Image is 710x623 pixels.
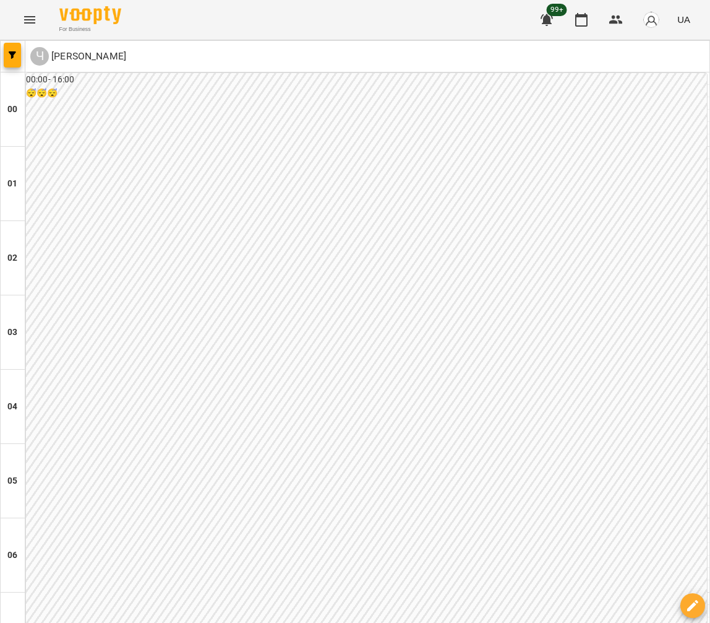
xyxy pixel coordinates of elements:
div: Ч [30,47,49,66]
img: avatar_s.png [643,11,660,28]
h6: 06 [7,549,17,562]
h6: 00:00 - 16:00 [26,73,707,87]
span: 99+ [547,4,567,16]
h6: 01 [7,177,17,191]
span: UA [677,13,690,26]
h6: 02 [7,251,17,265]
span: For Business [59,25,121,33]
h6: 00 [7,103,17,116]
h6: 03 [7,326,17,339]
img: Voopty Logo [59,6,121,24]
div: Червінский Олександр [30,47,126,66]
h6: 😴😴😴 [26,87,707,100]
button: Menu [15,5,45,35]
p: [PERSON_NAME] [49,49,126,64]
button: UA [672,8,695,31]
h6: 04 [7,400,17,414]
a: Ч [PERSON_NAME] [30,47,126,66]
h6: 05 [7,474,17,488]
